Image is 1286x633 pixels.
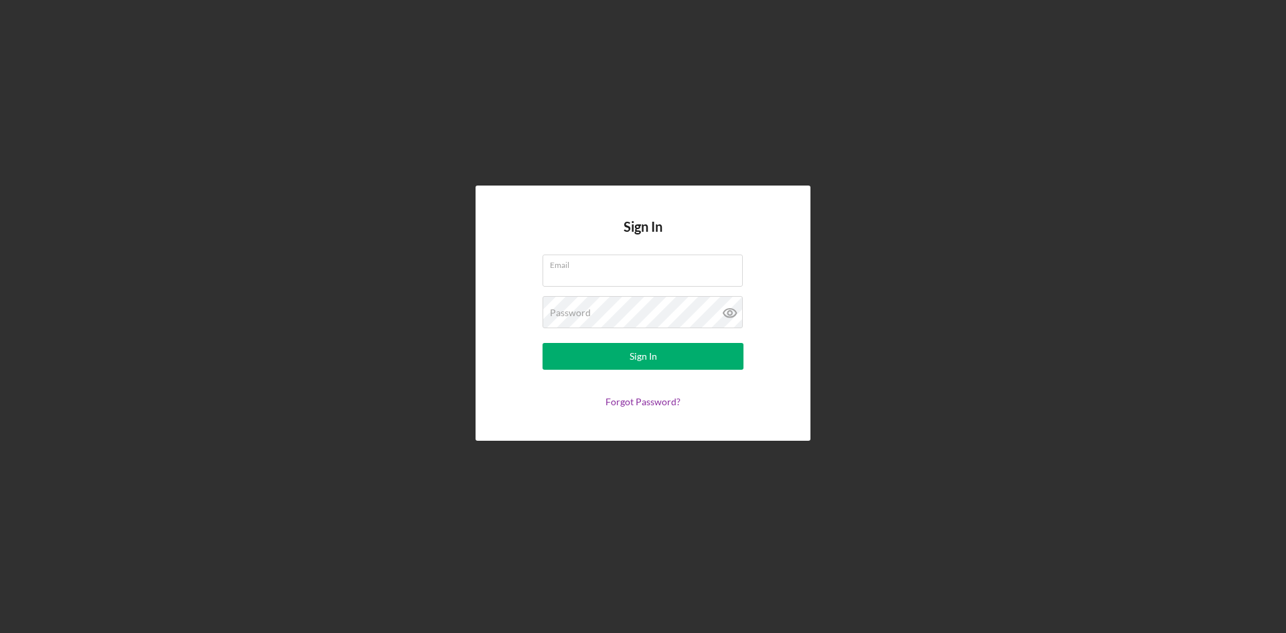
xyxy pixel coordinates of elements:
label: Email [550,255,743,270]
label: Password [550,307,591,318]
button: Sign In [543,343,743,370]
h4: Sign In [624,219,662,255]
a: Forgot Password? [605,396,681,407]
div: Sign In [630,343,657,370]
